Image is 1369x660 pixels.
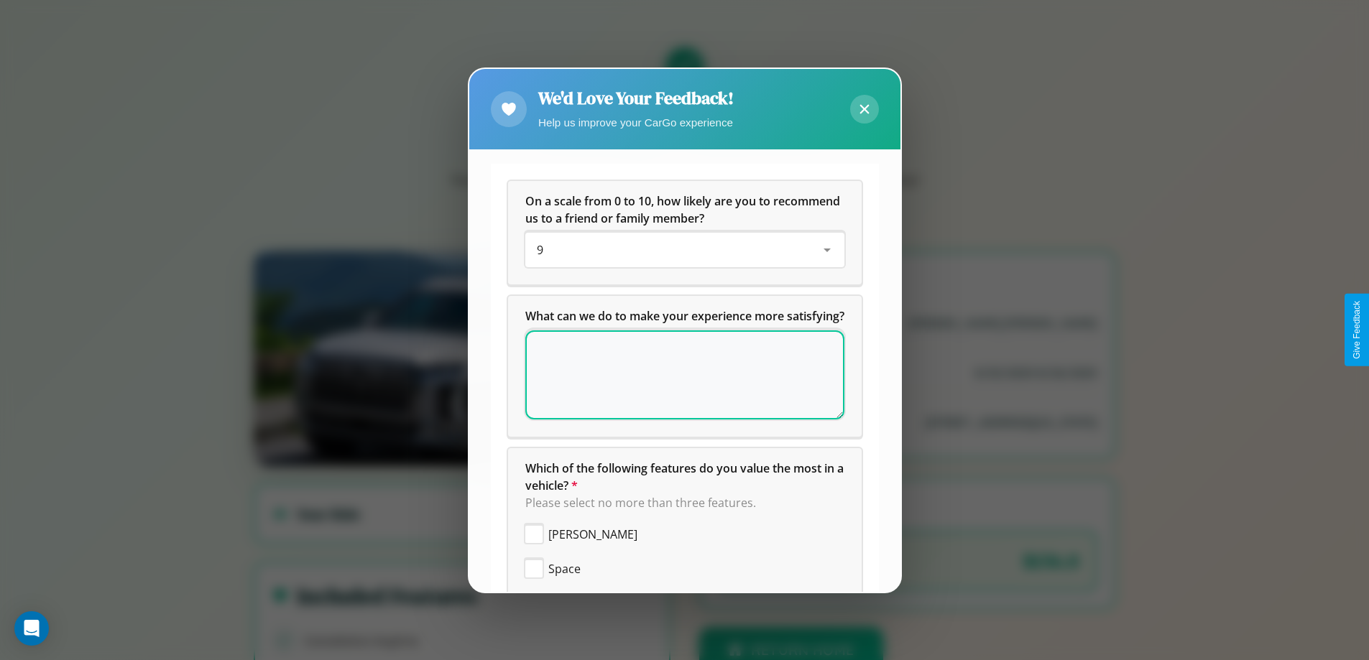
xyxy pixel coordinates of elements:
div: Open Intercom Messenger [14,611,49,646]
span: Which of the following features do you value the most in a vehicle? [525,460,847,493]
span: 9 [537,242,543,258]
span: [PERSON_NAME] [548,526,637,543]
div: Give Feedback [1352,301,1362,359]
h2: We'd Love Your Feedback! [538,86,734,110]
div: On a scale from 0 to 10, how likely are you to recommend us to a friend or family member? [508,181,862,284]
h5: On a scale from 0 to 10, how likely are you to recommend us to a friend or family member? [525,192,844,227]
span: On a scale from 0 to 10, how likely are you to recommend us to a friend or family member? [525,193,843,226]
span: Please select no more than three features. [525,495,756,511]
span: What can we do to make your experience more satisfying? [525,308,844,324]
span: Space [548,560,581,577]
div: On a scale from 0 to 10, how likely are you to recommend us to a friend or family member? [525,233,844,267]
p: Help us improve your CarGo experience [538,113,734,132]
